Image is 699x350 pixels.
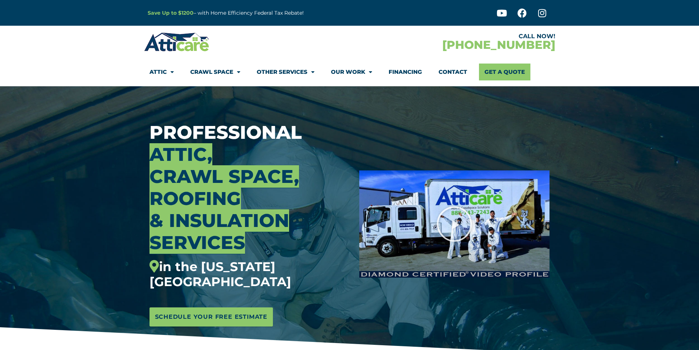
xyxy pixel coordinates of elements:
p: – with Home Efficiency Federal Tax Rebate! [148,9,386,17]
a: Contact [439,64,467,80]
a: Financing [389,64,422,80]
nav: Menu [149,64,550,80]
a: Attic [149,64,174,80]
span: & Insulation Services [149,209,289,254]
a: Save Up to $1200 [148,10,194,16]
span: Schedule Your Free Estimate [155,311,268,323]
a: Our Work [331,64,372,80]
div: in the [US_STATE][GEOGRAPHIC_DATA] [149,259,349,289]
span: Attic, Crawl Space, Roofing [149,143,299,210]
a: Other Services [257,64,314,80]
a: Schedule Your Free Estimate [149,307,273,326]
div: Play Video [436,206,473,242]
h3: Professional [149,122,349,289]
a: Crawl Space [190,64,240,80]
a: Get A Quote [479,64,530,80]
div: CALL NOW! [350,33,555,39]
